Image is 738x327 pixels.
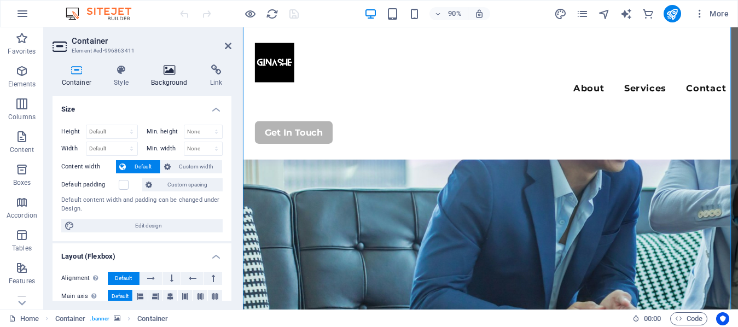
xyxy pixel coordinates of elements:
i: Design (Ctrl+Alt+Y) [554,8,567,20]
button: Default [108,272,140,285]
p: Tables [12,244,32,253]
label: Main axis [61,290,108,303]
button: Usercentrics [716,312,729,325]
span: Default [115,272,132,285]
p: Columns [8,113,36,121]
span: : [652,314,653,323]
span: Click to select. Double-click to edit [137,312,168,325]
h4: Link [201,65,231,87]
label: Height [61,129,86,135]
i: AI Writer [620,8,632,20]
button: publish [664,5,681,22]
h4: Size [53,96,231,116]
label: Min. width [147,145,184,151]
i: This element contains a background [114,316,120,322]
a: Click to cancel selection. Double-click to open Pages [9,312,39,325]
h6: 90% [446,7,463,20]
p: Boxes [13,178,31,187]
img: Editor Logo [63,7,145,20]
span: More [694,8,729,19]
h3: Element #ed-996863411 [72,46,210,56]
h4: Container [53,65,105,87]
span: Custom spacing [155,178,219,191]
h4: Background [142,65,201,87]
nav: breadcrumb [55,312,168,325]
span: Edit design [78,219,219,232]
label: Content width [61,160,116,173]
button: 90% [429,7,468,20]
label: Default padding [61,178,119,191]
span: Code [675,312,702,325]
h4: Layout (Flexbox) [53,243,231,263]
div: Default content width and padding can be changed under Design. [61,196,223,214]
button: Edit design [61,219,223,232]
button: Custom spacing [142,178,223,191]
span: Custom width [174,160,219,173]
i: On resize automatically adjust zoom level to fit chosen device. [474,9,484,19]
i: Commerce [642,8,654,20]
i: Reload page [266,8,278,20]
i: Publish [666,8,678,20]
p: Features [9,277,35,285]
span: Default [129,160,157,173]
p: Content [10,145,34,154]
button: reload [265,7,278,20]
button: text_generator [620,7,633,20]
button: Default [108,290,132,303]
button: navigator [598,7,611,20]
p: Accordion [7,211,37,220]
button: design [554,7,567,20]
h2: Container [72,36,231,46]
h6: Session time [632,312,661,325]
button: Code [670,312,707,325]
span: Click to select. Double-click to edit [55,312,86,325]
i: Pages (Ctrl+Alt+S) [576,8,589,20]
label: Width [61,145,86,151]
i: Navigator [598,8,611,20]
h4: Style [105,65,142,87]
button: More [690,5,733,22]
p: Favorites [8,47,36,56]
label: Min. height [147,129,184,135]
button: Custom width [161,160,223,173]
span: Default [112,290,129,303]
label: Alignment [61,272,108,285]
button: pages [576,7,589,20]
button: commerce [642,7,655,20]
button: Default [116,160,160,173]
p: Elements [8,80,36,89]
button: Click here to leave preview mode and continue editing [243,7,257,20]
span: 00 00 [644,312,661,325]
span: . banner [90,312,109,325]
